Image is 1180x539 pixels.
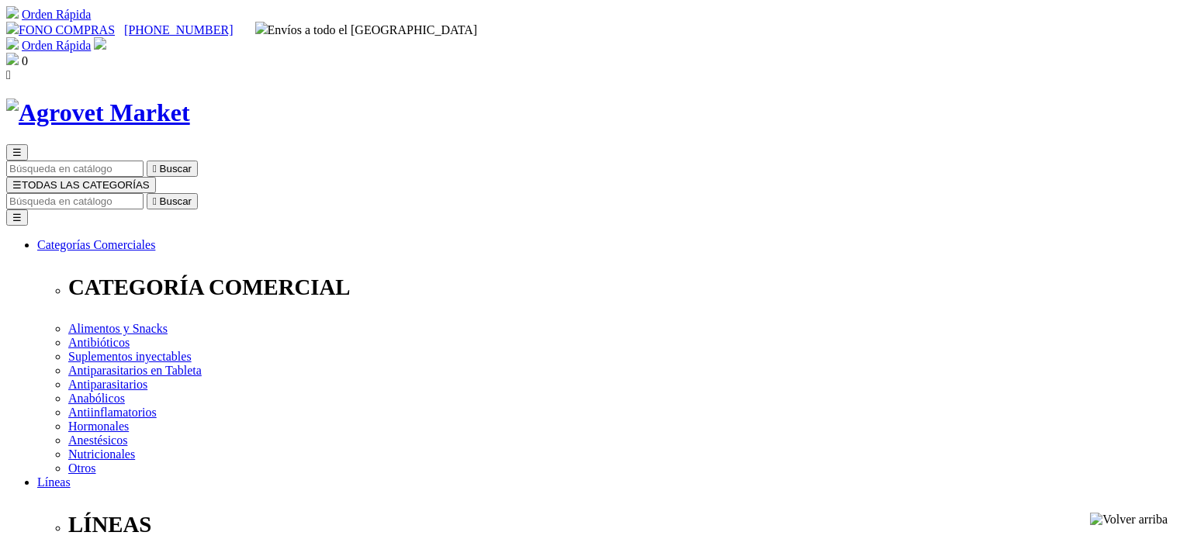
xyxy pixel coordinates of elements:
[68,447,135,461] a: Nutricionales
[68,461,96,475] a: Otros
[1090,513,1168,527] img: Volver arriba
[37,475,71,489] a: Líneas
[68,275,1174,300] p: CATEGORÍA COMERCIAL
[68,434,127,447] a: Anestésicos
[68,512,1174,537] p: LÍNEAS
